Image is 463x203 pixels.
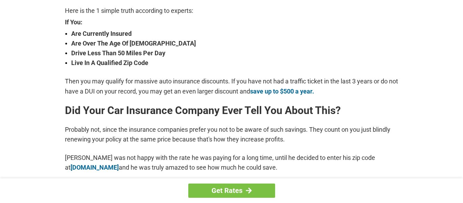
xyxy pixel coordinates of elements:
[65,153,398,172] p: [PERSON_NAME] was not happy with the rate he was paying for a long time, until he decided to ente...
[188,184,275,198] a: Get Rates
[65,125,398,144] p: Probably not, since the insurance companies prefer you not to be aware of such savings. They coun...
[65,6,398,16] p: Here is the 1 simple truth according to experts:
[65,105,398,116] h2: Did Your Car Insurance Company Ever Tell You About This?
[71,164,119,171] a: [DOMAIN_NAME]
[250,88,314,95] a: save up to $500 a year.
[71,58,398,68] strong: Live In A Qualified Zip Code
[71,29,398,39] strong: Are Currently Insured
[71,48,398,58] strong: Drive Less Than 50 Miles Per Day
[65,76,398,96] p: Then you may qualify for massive auto insurance discounts. If you have not had a traffic ticket i...
[65,19,398,25] strong: If You:
[71,39,398,48] strong: Are Over The Age Of [DEMOGRAPHIC_DATA]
